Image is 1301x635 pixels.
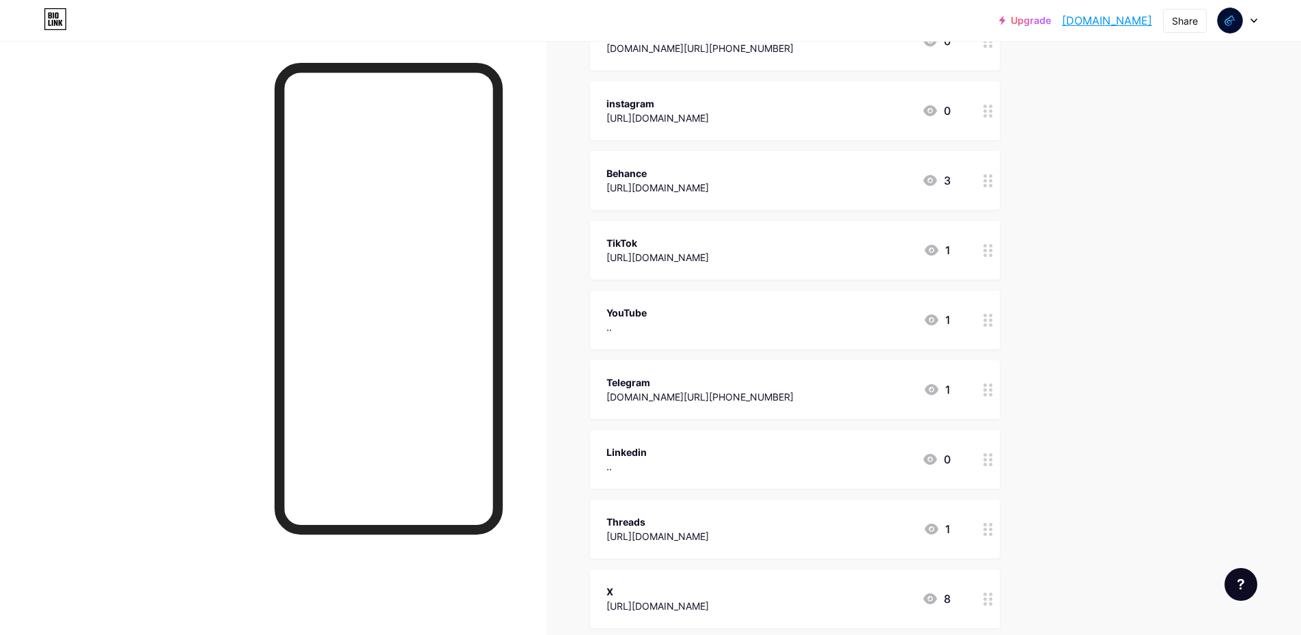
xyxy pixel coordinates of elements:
[923,381,951,398] div: 1
[1172,14,1198,28] div: Share
[606,111,709,125] div: [URL][DOMAIN_NAME]
[606,250,709,265] div: [URL][DOMAIN_NAME]
[606,529,709,543] div: [URL][DOMAIN_NAME]
[606,584,709,599] div: X
[922,591,951,607] div: 8
[606,41,794,55] div: [DOMAIN_NAME][URL][PHONE_NUMBER]
[606,515,709,529] div: Threads
[606,96,709,111] div: instagram
[606,445,647,459] div: Linkedin
[606,180,709,195] div: [URL][DOMAIN_NAME]
[606,599,709,613] div: [URL][DOMAIN_NAME]
[606,459,647,474] div: ..
[606,236,709,250] div: TikTok
[606,306,647,320] div: YouTube
[606,375,794,390] div: Telegram
[606,166,709,180] div: Behance
[1217,8,1243,33] img: bluafox
[606,320,647,334] div: ..
[922,172,951,189] div: 3
[1062,12,1152,29] a: [DOMAIN_NAME]
[923,312,951,328] div: 1
[922,451,951,468] div: 0
[999,15,1051,26] a: Upgrade
[606,390,794,404] div: [DOMAIN_NAME][URL][PHONE_NUMBER]
[922,103,951,119] div: 0
[923,521,951,537] div: 1
[923,242,951,258] div: 1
